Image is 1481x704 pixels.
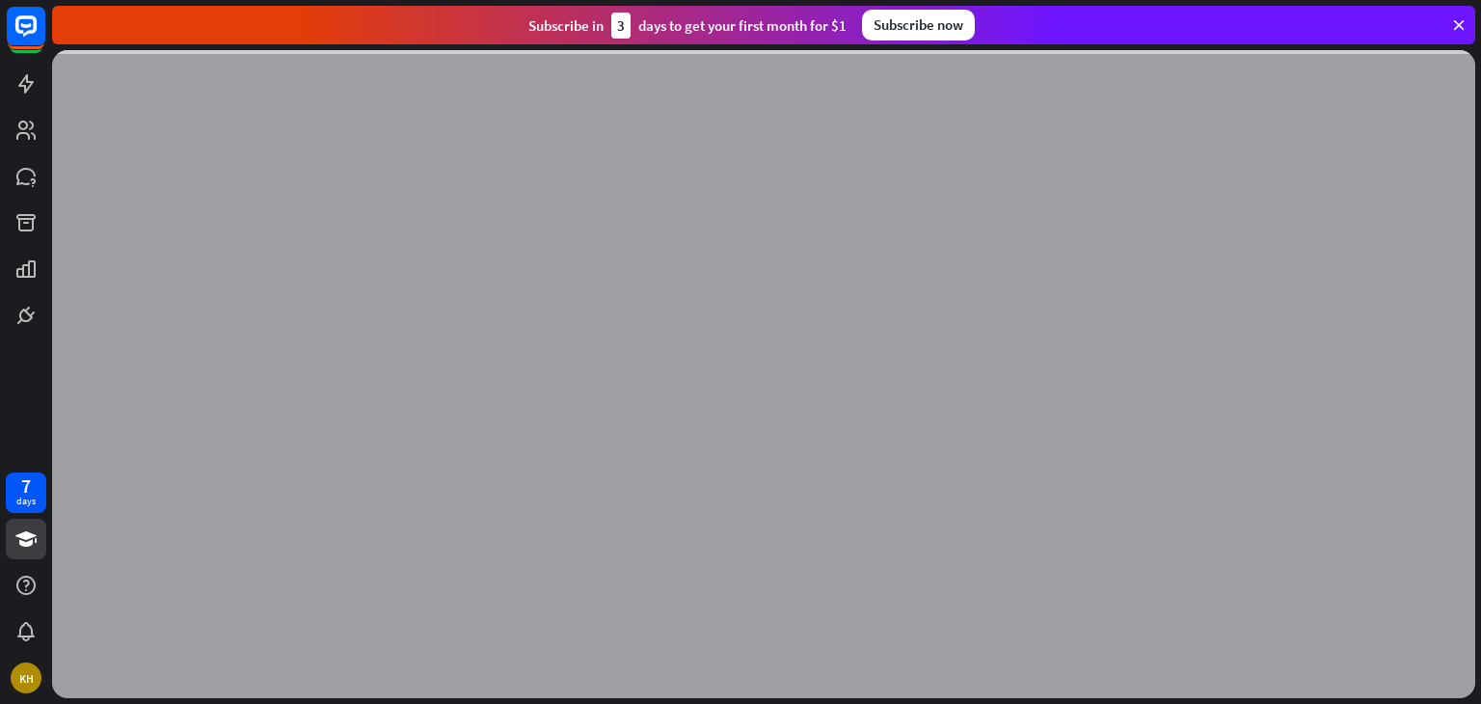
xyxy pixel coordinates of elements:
div: 3 [611,13,631,39]
div: KH [11,663,41,693]
div: Subscribe in days to get your first month for $1 [528,13,847,39]
div: Subscribe now [862,10,975,41]
div: days [16,495,36,508]
div: 7 [21,477,31,495]
a: 7 days [6,473,46,513]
